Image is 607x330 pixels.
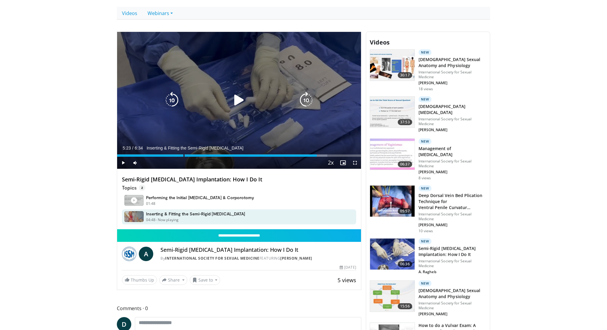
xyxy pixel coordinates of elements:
p: 18 views [419,87,433,91]
p: New [419,96,432,102]
img: d3341704-1689-41ea-992a-20c399edcb8d.150x105_q85_crop-smart_upscale.jpg [370,281,415,312]
img: International Society for Sexual Medicine [122,247,136,261]
p: International Society for Sexual Medicine [419,159,486,168]
div: Progress Bar [117,154,361,157]
p: New [419,49,432,55]
button: Play [117,157,129,169]
a: Videos [117,7,142,20]
h3: Management of [MEDICAL_DATA] [419,146,486,158]
a: 37:53 New [DEMOGRAPHIC_DATA][MEDICAL_DATA] International Society for Sexual Medicine [PERSON_NAME] [370,96,486,134]
p: [PERSON_NAME] [419,170,486,174]
video-js: Video Player [117,32,361,169]
p: A. Ragheb [419,270,486,274]
h3: [DEMOGRAPHIC_DATA] Sexual Anatomy and Physiology [419,288,486,300]
h3: Semi-Rigid [MEDICAL_DATA] Implantation: How I Do It [419,245,486,258]
p: 01:48 [146,201,156,206]
button: Save to [190,275,220,285]
p: - Now playing [156,217,179,223]
img: 06a579da-8cd0-4abe-b423-781e00d18223.150x105_q85_crop-smart_upscale.jpg [370,239,415,270]
p: [PERSON_NAME] [419,223,486,227]
span: / [132,146,133,150]
p: 10 views [419,229,433,233]
p: 04:48 [146,217,156,223]
p: New [419,138,432,144]
h4: Inserting & Fitting the Semi-Rigid [MEDICAL_DATA] [146,211,245,217]
p: 8 views [419,176,431,180]
div: By FEATURING [160,256,356,261]
a: A [139,247,153,261]
p: New [419,238,432,244]
span: Inserting & Fitting the Semi-Rigid [MEDICAL_DATA] [147,145,244,151]
span: 06:36 [398,261,412,267]
button: Enable picture-in-picture mode [337,157,349,169]
p: [PERSON_NAME] [419,81,486,85]
h3: [DEMOGRAPHIC_DATA] Sexual Anatomy and Physiology [419,57,486,69]
span: 30:17 [398,72,412,78]
p: [PERSON_NAME] [419,312,486,316]
h4: Performing the Initial [MEDICAL_DATA] & Corporotomy [146,195,254,200]
p: New [419,280,432,286]
a: 06:37 New Management of [MEDICAL_DATA] International Society for Sexual Medicine [PERSON_NAME] 8 ... [370,138,486,180]
a: [PERSON_NAME] [280,256,312,261]
img: abf24858-0a0b-4542-af2b-c309d3a7efc3.150x105_q85_crop-smart_upscale.jpg [370,139,415,170]
img: a7ea3998-dd97-4858-a8f3-1adc2515b9aa.150x105_q85_crop-smart_upscale.jpg [370,186,415,217]
h4: Semi-Rigid [MEDICAL_DATA] Implantation: How I Do It [122,176,356,183]
a: 30:17 New [DEMOGRAPHIC_DATA] Sexual Anatomy and Physiology International Society for Sexual Medic... [370,49,486,91]
p: New [419,185,432,191]
span: 6:34 [135,146,143,150]
h3: [DEMOGRAPHIC_DATA][MEDICAL_DATA] [419,103,486,116]
p: [PERSON_NAME] [419,128,486,132]
h4: Semi-Rigid [MEDICAL_DATA] Implantation: How I Do It [160,247,356,253]
p: International Society for Sexual Medicine [419,259,486,268]
button: Fullscreen [349,157,361,169]
p: International Society for Sexual Medicine [419,212,486,221]
span: Videos [370,38,390,46]
span: 15:56 [398,303,412,309]
span: Comments 0 [117,304,361,312]
a: 15:56 New [DEMOGRAPHIC_DATA] Sexual Anatomy and Physiology International Society for Sexual Medic... [370,280,486,318]
h3: Deep Dorsal Vein Bed Plication Technique for Ventral Penile Curvatur… [419,193,486,211]
a: International Society for Sexual Medicine [165,256,260,261]
p: Topics [122,185,145,191]
span: 5:23 [123,146,131,150]
a: Thumbs Up [122,275,157,285]
a: 06:36 New Semi-Rigid [MEDICAL_DATA] Implantation: How I Do It International Society for Sexual Me... [370,238,486,276]
img: 5060e06b-12a3-4d16-a3eb-0fca2867665a.150x105_q85_crop-smart_upscale.jpg [370,50,415,81]
span: 05:57 [398,208,412,214]
button: Playback Rate [325,157,337,169]
p: International Society for Sexual Medicine [419,301,486,310]
div: [DATE] [340,265,356,270]
p: International Society for Sexual Medicine [419,117,486,126]
span: 06:37 [398,161,412,167]
button: Mute [129,157,141,169]
span: 5 views [338,276,356,284]
p: International Society for Sexual Medicine [419,70,486,79]
span: 37:53 [398,119,412,125]
img: d68062cf-06a2-4544-8310-a374fe32d8bd.150x105_q85_crop-smart_upscale.jpg [370,97,415,128]
button: Share [159,275,187,285]
a: 05:57 New Deep Dorsal Vein Bed Plication Technique for Ventral Penile Curvatur… International Soc... [370,185,486,233]
a: Webinars [142,7,178,20]
span: 2 [139,185,145,191]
